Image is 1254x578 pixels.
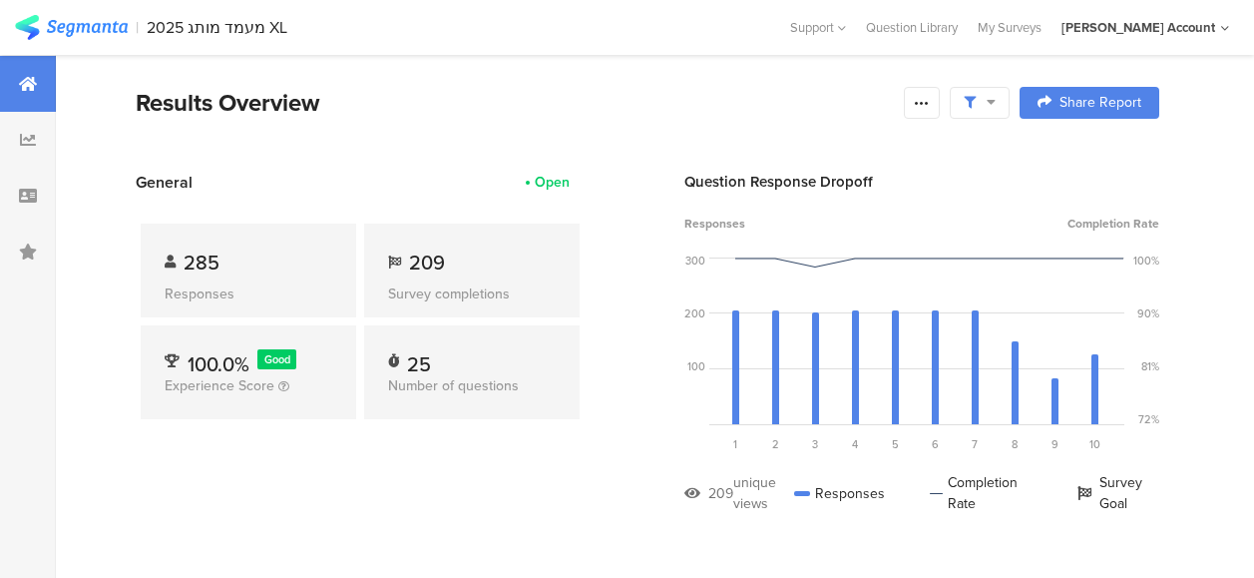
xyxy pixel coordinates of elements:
[1133,253,1159,269] div: 100%
[1061,18,1215,37] div: [PERSON_NAME] Account
[388,375,519,396] span: Number of questions
[812,436,818,452] span: 3
[264,351,290,367] span: Good
[165,375,274,396] span: Experience Score
[388,284,556,304] div: Survey completions
[136,171,193,194] span: General
[790,12,846,43] div: Support
[794,472,885,514] div: Responses
[1077,472,1159,514] div: Survey Goal
[15,15,128,40] img: segmanta logo
[772,436,779,452] span: 2
[1051,436,1058,452] span: 9
[932,436,939,452] span: 6
[1141,358,1159,374] div: 81%
[684,305,705,321] div: 200
[685,253,705,269] div: 300
[684,215,745,233] span: Responses
[407,349,431,369] div: 25
[892,436,899,452] span: 5
[1059,96,1141,110] span: Share Report
[708,483,733,504] div: 209
[136,85,894,121] div: Results Overview
[733,472,794,514] div: unique views
[687,358,705,374] div: 100
[1067,215,1159,233] span: Completion Rate
[856,18,968,37] a: Question Library
[409,248,445,278] span: 209
[972,436,978,452] span: 7
[1137,305,1159,321] div: 90%
[535,172,570,193] div: Open
[1138,411,1159,427] div: 72%
[184,248,219,278] span: 285
[1012,436,1018,452] span: 8
[684,171,1159,193] div: Question Response Dropoff
[1089,436,1100,452] span: 10
[188,349,249,379] span: 100.0%
[930,472,1033,514] div: Completion Rate
[147,18,287,37] div: 2025 מעמד מותג XL
[852,436,858,452] span: 4
[733,436,737,452] span: 1
[968,18,1051,37] a: My Surveys
[165,284,332,304] div: Responses
[136,16,139,39] div: |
